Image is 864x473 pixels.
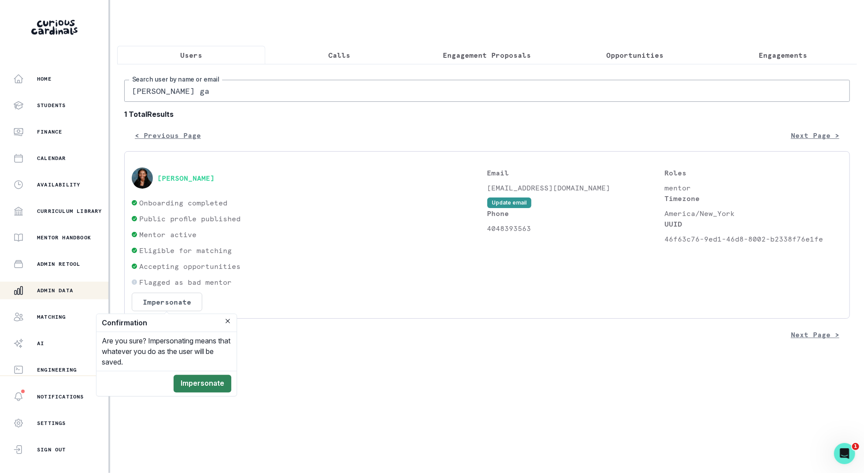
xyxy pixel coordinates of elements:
p: Users [180,50,202,60]
b: 1 Total Results [124,109,850,119]
header: Confirmation [96,314,237,332]
iframe: Intercom live chat [834,443,855,464]
button: Impersonate [132,293,202,311]
p: Phone [487,208,665,219]
p: Flagged as bad mentor [139,277,232,287]
button: Next Page > [780,127,850,144]
p: Mentor active [139,229,197,240]
p: Sign Out [37,446,66,453]
p: Admin Data [37,287,73,294]
p: Curriculum Library [37,208,102,215]
p: Notifications [37,393,84,400]
p: Settings [37,420,66,427]
button: Impersonate [174,375,231,392]
p: Public profile published [139,213,241,224]
p: [EMAIL_ADDRESS][DOMAIN_NAME] [487,182,665,193]
p: Engagement Proposals [443,50,531,60]
p: Calls [328,50,350,60]
button: Update email [487,197,531,208]
p: Accepting opportunities [139,261,241,272]
p: Timezone [665,193,842,204]
p: Eligible for matching [139,245,232,256]
span: 1 [852,443,859,450]
button: Next Page > [780,326,850,343]
p: Matching [37,313,66,320]
p: Finance [37,128,62,135]
p: Onboarding completed [139,197,227,208]
p: America/New_York [665,208,842,219]
p: UUID [665,219,842,229]
p: Email [487,168,665,178]
p: Engagements [759,50,807,60]
p: Calendar [37,155,66,162]
p: 4048393563 [487,223,665,234]
p: mentor [665,182,842,193]
button: [PERSON_NAME] [157,174,215,182]
p: Engineering [37,366,77,373]
p: Mentor Handbook [37,234,91,241]
p: Admin Retool [37,261,80,268]
p: Availability [37,181,80,188]
p: 46f63c76-9ed1-46d8-8002-b2338f76e1fe [665,234,842,244]
p: Roles [665,168,842,178]
button: < Previous Page [124,127,211,144]
p: Opportunities [606,50,664,60]
p: AI [37,340,44,347]
button: Close [222,316,233,326]
p: Home [37,75,52,82]
img: Curious Cardinals Logo [31,20,78,35]
p: Students [37,102,66,109]
div: Are you sure? Impersonating means that whatever you do as the user will be saved. [96,332,237,371]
